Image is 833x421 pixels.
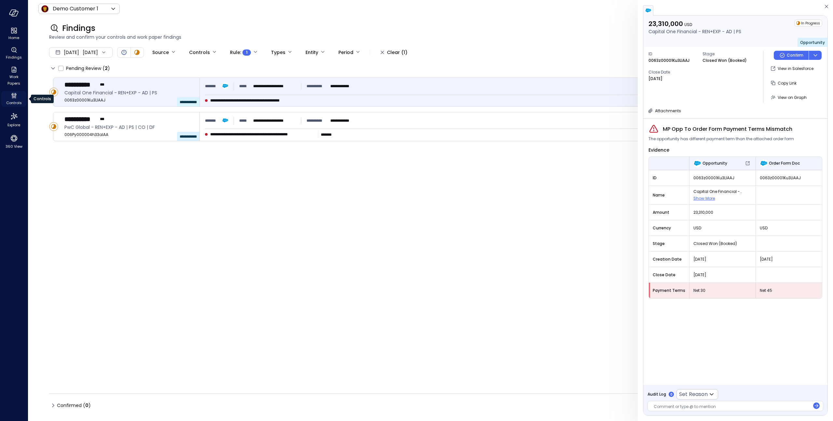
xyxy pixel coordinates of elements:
span: Controls [6,100,22,106]
span: Close Date [649,69,697,75]
span: 23,310,000 [693,209,752,216]
span: Pending Review [66,63,110,74]
div: In Progress [49,122,58,131]
div: Open [120,48,128,56]
span: Work Papers [4,74,24,87]
span: Closed Won (Booked) [693,240,752,247]
span: Home [8,34,19,41]
div: Work Papers [1,65,26,87]
span: Net 30 [693,287,752,294]
div: Controls [1,91,26,107]
span: Amount [653,209,685,216]
span: [DATE] [64,49,79,56]
p: Confirm [787,52,803,59]
div: 360 View [1,133,26,150]
span: 0 [85,402,89,409]
div: Entity [306,47,318,58]
span: [DATE] [760,256,818,263]
span: Order Form Doc [769,160,800,167]
span: [DATE] [693,256,752,263]
span: PwC Global - REN+EXP - AD | PS | CO | DF [64,124,194,131]
span: View on Graph [778,95,807,100]
p: [DATE] [649,75,662,82]
div: Period [338,47,353,58]
span: Attachments [655,108,681,114]
div: In Progress [794,20,822,27]
div: Home [1,26,26,42]
span: Explore [7,122,20,128]
span: Capital One Financial - REN+EXP - AD | PS [693,188,752,195]
span: 0063z00001Ku3LlAAJ [64,97,194,103]
div: Clear (1) [387,48,407,57]
button: Copy Link [769,77,799,88]
p: Capital One Financial - REN+EXP - AD | PS [649,28,741,35]
span: 1 [246,49,248,56]
div: Controls [189,47,210,58]
span: 2 [105,65,108,72]
img: Icon [41,5,49,13]
div: Controls [31,95,54,103]
span: Payment Terms [653,287,685,294]
p: Demo Customer 1 [53,5,98,13]
p: Set Reason [679,390,708,398]
span: Stage [703,51,751,57]
span: Close Date [653,272,685,278]
p: View in Salesforce [778,65,813,72]
span: Stage [653,240,685,247]
span: Audit Log [648,391,666,398]
div: Explore [1,111,26,129]
span: Copy Link [778,80,797,86]
div: Types [271,47,285,58]
p: 23,310,000 [649,20,741,28]
button: dropdown-icon-button [809,51,822,60]
button: View on Graph [769,92,809,103]
span: Opportunity [703,160,727,167]
img: salesforce [645,7,651,14]
span: Capital One Financial - REN+EXP - AD | PS [64,89,194,96]
span: Net 45 [760,287,818,294]
button: Clear (1) [375,47,413,58]
div: ( ) [102,65,110,72]
span: Evidence [649,147,669,153]
span: 0063z00001Ku3LlAAJ [693,175,752,181]
span: ID [649,51,697,57]
button: Attachments [645,107,684,115]
p: 0063z00001Ku3LlAAJ [649,57,690,64]
button: Confirm [774,51,809,60]
span: Show More [693,196,715,201]
span: USD [693,225,752,231]
span: [DATE] [693,272,752,278]
span: MP Opp To Order Form Payment Terms Mismatch [663,125,792,133]
div: Findings [1,46,26,61]
div: Rule : [230,47,251,58]
span: ID [653,175,685,181]
div: In Progress [49,88,58,97]
span: USD [684,22,692,27]
span: 0063z00001Ku3LlAAJ [760,175,818,181]
span: 360 View [6,143,22,150]
div: Button group with a nested menu [774,51,822,60]
p: 0 [670,392,673,397]
span: Review and confirm your controls and work paper findings [49,34,812,41]
span: Name [653,192,685,198]
button: View in Salesforce [769,63,816,74]
span: Currency [653,225,685,231]
span: Findings [62,23,95,34]
div: In Progress [133,48,141,56]
span: Confirmed [57,400,91,411]
p: Closed Won (Booked) [703,57,747,64]
img: Opportunity [693,159,701,167]
span: The opportunity has different payment term than the attached order form [649,136,794,142]
span: USD [760,225,818,231]
span: Creation Date [653,256,685,263]
span: Opportunity [800,40,825,45]
div: Source [152,47,169,58]
span: Findings [6,54,22,61]
div: ( ) [83,402,91,409]
span: 006Py000004h33aIAA [64,131,194,138]
img: Order Form Doc [760,159,768,167]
